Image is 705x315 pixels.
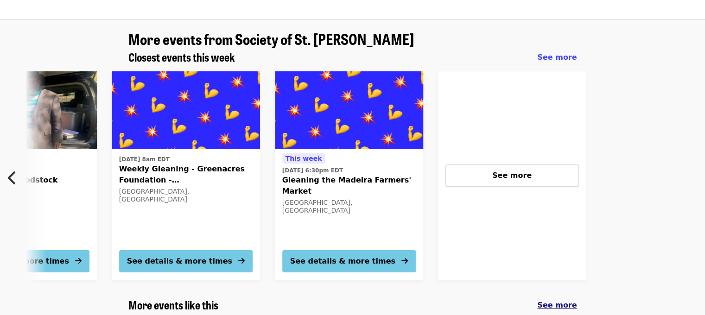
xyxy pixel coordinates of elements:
[282,166,343,175] time: [DATE] 6:30pm EDT
[128,50,235,64] a: Closest events this week
[537,300,577,311] a: See more
[445,164,579,187] button: See more
[537,53,577,62] span: See more
[275,71,423,149] img: Gleaning the Madeira Farmers' Market organized by Society of St. Andrew
[438,71,586,280] a: See more
[119,155,170,164] time: [DATE] 8am EDT
[128,28,414,50] span: More events from Society of St. [PERSON_NAME]
[128,296,218,313] span: More events like this
[8,169,17,187] i: chevron-left icon
[121,298,584,312] div: More events like this
[127,256,232,267] div: See details & more times
[128,298,218,312] a: More events like this
[121,50,584,64] div: Closest events this week
[537,301,577,309] span: See more
[112,71,260,280] a: See details for "Weekly Gleaning - Greenacres Foundation - Indian Hill"
[238,257,245,265] i: arrow-right icon
[275,71,423,280] a: See details for "Gleaning the Madeira Farmers' Market"
[282,250,416,272] button: See details & more times
[119,250,253,272] button: See details & more times
[286,155,322,162] span: This week
[119,188,253,203] div: [GEOGRAPHIC_DATA], [GEOGRAPHIC_DATA]
[75,257,82,265] i: arrow-right icon
[401,257,408,265] i: arrow-right icon
[128,49,235,65] span: Closest events this week
[119,164,253,186] span: Weekly Gleaning - Greenacres Foundation - [GEOGRAPHIC_DATA]
[290,256,395,267] div: See details & more times
[112,71,260,149] img: Weekly Gleaning - Greenacres Foundation - Indian Hill organized by Society of St. Andrew
[492,171,532,180] span: See more
[282,175,416,197] span: Gleaning the Madeira Farmers' Market
[537,52,577,63] a: See more
[282,199,416,214] div: [GEOGRAPHIC_DATA], [GEOGRAPHIC_DATA]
